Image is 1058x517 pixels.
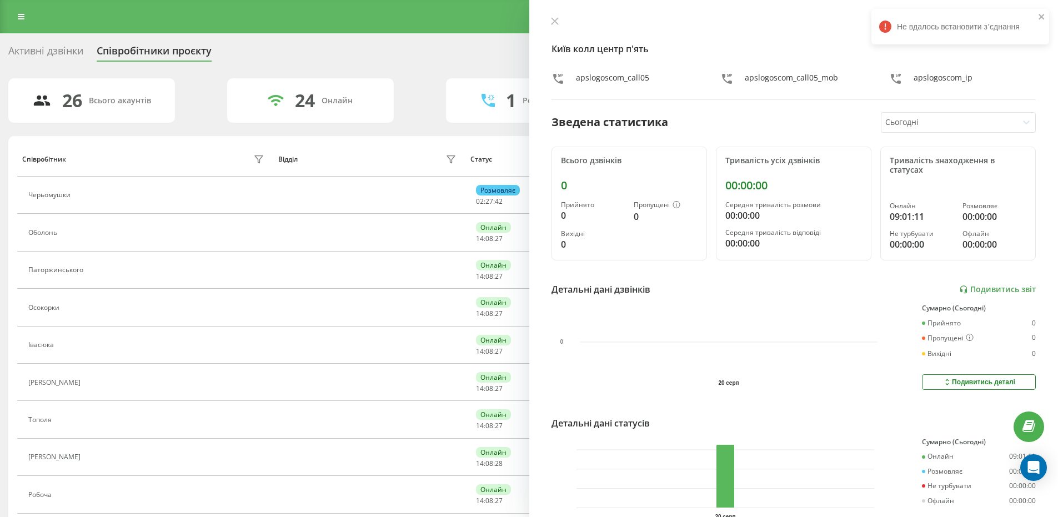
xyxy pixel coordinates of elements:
div: Онлайн [476,372,511,383]
div: Зведена статистика [551,114,668,130]
div: Статус [470,155,492,163]
div: Онлайн [476,484,511,495]
div: Тополя [28,416,54,424]
div: : : [476,348,503,355]
div: Всього дзвінків [561,156,698,165]
div: Тривалість знаходження в статусах [890,156,1026,175]
div: Черьомушки [28,191,73,199]
div: : : [476,273,503,280]
div: Відділ [278,155,298,163]
div: Робоча [28,491,54,499]
div: Онлайн [476,222,511,233]
div: : : [476,385,503,393]
button: close [1038,12,1046,23]
span: 27 [495,309,503,318]
span: 27 [495,234,503,243]
div: Не вдалось встановити зʼєднання [871,9,1049,44]
div: Онлайн [476,260,511,270]
span: 14 [476,234,484,243]
div: Пропущені [922,334,974,343]
text: 0 [560,339,563,345]
div: Прийнято [561,201,625,209]
div: Розмовляє [476,185,520,195]
div: : : [476,497,503,505]
span: 08 [485,421,493,430]
div: Розмовляє [962,202,1026,210]
span: 08 [485,234,493,243]
div: 1 [506,90,516,111]
span: 14 [476,421,484,430]
div: Розмовляє [922,468,962,475]
div: Тривалість усіх дзвінків [725,156,862,165]
span: 14 [476,272,484,281]
span: 28 [495,459,503,468]
div: Осокорки [28,304,62,312]
span: 27 [495,347,503,356]
div: 00:00:00 [1009,468,1036,475]
div: : : [476,422,503,430]
span: 14 [476,309,484,318]
div: apslogoscom_call05 [576,72,649,88]
div: 26 [62,90,82,111]
div: : : [476,310,503,318]
div: Розмовляють [523,96,576,106]
div: Активні дзвінки [8,45,83,62]
div: Детальні дані дзвінків [551,283,650,296]
div: Паторжинського [28,266,86,274]
div: Онлайн [322,96,353,106]
span: 08 [485,384,493,393]
h4: Київ колл центр п'ять [551,42,1036,56]
a: Подивитись звіт [959,285,1036,294]
span: 14 [476,347,484,356]
div: 0 [1032,319,1036,327]
div: 0 [561,238,625,251]
div: Середня тривалість розмови [725,201,862,209]
div: Офлайн [922,497,954,505]
div: Співробітник [22,155,66,163]
div: Всього акаунтів [89,96,151,106]
div: Open Intercom Messenger [1020,454,1047,481]
div: 00:00:00 [962,238,1026,251]
span: 08 [485,347,493,356]
div: 24 [295,90,315,111]
span: 27 [495,384,503,393]
span: 27 [495,272,503,281]
span: 14 [476,496,484,505]
div: Вихідні [922,350,951,358]
span: 27 [495,421,503,430]
div: 00:00:00 [725,237,862,250]
div: apslogoscom_call05_mob [745,72,838,88]
div: 0 [1032,350,1036,358]
div: 00:00:00 [725,209,862,222]
div: 09:01:11 [890,210,954,223]
span: 42 [495,197,503,206]
div: Онлайн [476,447,511,458]
div: Сумарно (Сьогодні) [922,304,1036,312]
span: 08 [485,272,493,281]
div: Офлайн [962,230,1026,238]
div: [PERSON_NAME] [28,379,83,387]
div: 0 [561,209,625,222]
div: 00:00:00 [890,238,954,251]
div: Не турбувати [890,230,954,238]
div: 00:00:00 [725,179,862,192]
div: : : [476,235,503,243]
div: Івасюка [28,341,57,349]
div: Пропущені [634,201,698,210]
div: Сумарно (Сьогодні) [922,438,1036,446]
div: Оболонь [28,229,60,237]
div: Онлайн [476,409,511,420]
div: 00:00:00 [1009,497,1036,505]
div: Не турбувати [922,482,971,490]
div: Середня тривалість відповіді [725,229,862,237]
div: : : [476,198,503,205]
div: Подивитись деталі [942,378,1015,387]
div: 0 [634,210,698,223]
span: 27 [495,496,503,505]
div: : : [476,460,503,468]
span: 27 [485,197,493,206]
span: 08 [485,309,493,318]
div: 09:01:11 [1009,453,1036,460]
div: 00:00:00 [962,210,1026,223]
span: 02 [476,197,484,206]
